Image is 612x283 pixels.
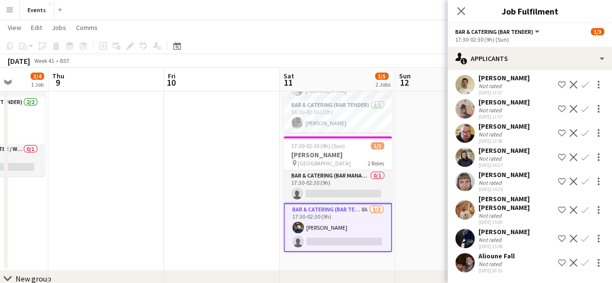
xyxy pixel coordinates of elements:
[166,77,176,88] span: 10
[448,47,612,70] div: Applicants
[8,23,21,32] span: View
[478,146,530,155] div: [PERSON_NAME]
[284,203,392,252] app-card-role: Bar & Catering (Bar Tender)8A1/217:30-02:30 (9h)[PERSON_NAME]
[478,170,530,179] div: [PERSON_NAME]
[478,268,515,274] div: [DATE] 20:53
[4,21,25,34] a: View
[478,227,530,236] div: [PERSON_NAME]
[478,243,530,250] div: [DATE] 15:49
[31,81,44,88] div: 1 Job
[284,150,392,159] h3: [PERSON_NAME]
[478,89,530,96] div: [DATE] 13:57
[168,72,176,80] span: Fri
[455,28,533,35] span: Bar & Catering (Bar Tender)
[478,82,504,89] div: Not rated
[284,136,392,252] app-job-card: 17:30-02:30 (9h) (Sun)1/3[PERSON_NAME] [GEOGRAPHIC_DATA]2 RolesBar & Catering (Bar Manager)0/117:...
[282,77,294,88] span: 11
[368,160,384,167] span: 2 Roles
[398,77,411,88] span: 12
[399,72,411,80] span: Sun
[478,179,504,186] div: Not rated
[478,122,530,131] div: [PERSON_NAME]
[52,23,66,32] span: Jobs
[76,23,98,32] span: Comms
[478,219,554,225] div: [DATE] 15:00
[455,28,541,35] button: Bar & Catering (Bar Tender)
[284,170,392,203] app-card-role: Bar & Catering (Bar Manager)0/117:30-02:30 (9h)
[478,98,530,106] div: [PERSON_NAME]
[478,236,504,243] div: Not rated
[52,72,64,80] span: Thu
[371,142,384,149] span: 1/3
[478,131,504,138] div: Not rated
[448,5,612,17] h3: Job Fulfilment
[27,21,46,34] a: Edit
[291,142,345,149] span: 17:30-02:30 (9h) (Sun)
[591,28,604,35] span: 1/3
[478,186,530,193] div: [DATE] 14:25
[478,138,530,144] div: [DATE] 13:58
[375,73,388,80] span: 3/5
[51,77,64,88] span: 9
[478,155,504,162] div: Not rated
[284,72,294,80] span: Sat
[30,73,44,80] span: 3/4
[478,194,554,212] div: [PERSON_NAME] [PERSON_NAME]
[478,74,530,82] div: [PERSON_NAME]
[32,57,56,64] span: Week 41
[455,36,604,43] div: 17:30-02:30 (9h) (Sun)
[72,21,102,34] a: Comms
[478,114,530,120] div: [DATE] 13:57
[298,160,351,167] span: [GEOGRAPHIC_DATA]
[8,56,30,66] div: [DATE]
[478,252,515,260] div: Alioune Fall
[478,106,504,114] div: Not rated
[478,260,504,268] div: Not rated
[31,23,42,32] span: Edit
[478,212,504,219] div: Not rated
[60,57,70,64] div: BST
[375,81,390,88] div: 2 Jobs
[478,162,530,168] div: [DATE] 14:17
[48,21,70,34] a: Jobs
[284,100,392,133] app-card-role: Bar & Catering (Bar Tender)1/116:00-02:00 (10h)[PERSON_NAME]
[20,0,54,19] button: Events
